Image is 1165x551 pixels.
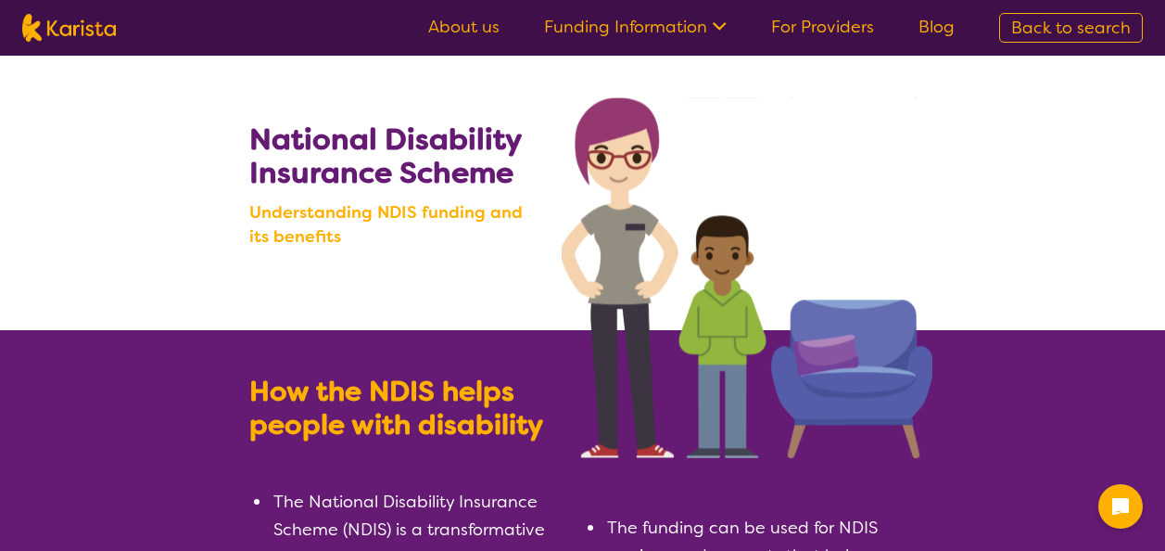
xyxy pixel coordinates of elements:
a: About us [428,16,500,38]
span: Back to search [1011,17,1131,39]
a: Funding Information [544,16,727,38]
img: Search NDIS services with Karista [562,97,932,458]
a: Blog [918,16,955,38]
a: For Providers [771,16,874,38]
b: Understanding NDIS funding and its benefits [249,200,545,249]
b: How the NDIS helps people with disability [249,373,543,443]
a: Back to search [999,13,1143,43]
img: Karista logo [22,14,116,42]
b: National Disability Insurance Scheme [249,120,521,192]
